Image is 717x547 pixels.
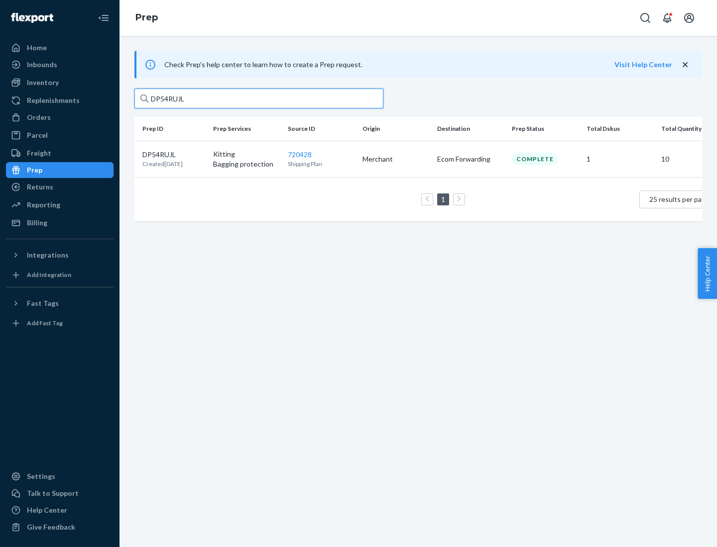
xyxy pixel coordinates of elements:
[6,315,114,331] a: Add Fast Tag
[27,112,51,122] div: Orders
[27,60,57,70] div: Inbounds
[6,75,114,91] a: Inventory
[6,179,114,195] a: Returns
[6,92,114,108] a: Replenishments
[433,117,508,141] th: Destination
[6,215,114,231] a: Billing
[27,298,59,308] div: Fast Tags
[27,165,42,175] div: Prep
[288,150,312,159] a: 720428
[134,117,209,141] th: Prep ID
[27,319,63,327] div: Add Fast Tag
[680,60,690,70] button: close
[6,468,114,484] a: Settings
[698,248,717,299] button: Help Center
[6,127,114,143] a: Parcel
[512,153,558,165] div: Complete
[6,295,114,311] button: Fast Tags
[27,271,71,279] div: Add Integration
[508,117,583,141] th: Prep Status
[6,197,114,213] a: Reporting
[6,247,114,263] button: Integrations
[635,8,655,28] button: Open Search Box
[6,485,114,501] a: Talk to Support
[213,149,280,159] p: Kitting
[358,117,433,141] th: Origin
[6,109,114,125] a: Orders
[94,8,114,28] button: Close Navigation
[587,154,653,164] p: 1
[127,3,166,32] ol: breadcrumbs
[284,117,358,141] th: Source ID
[135,12,158,23] a: Prep
[27,218,47,228] div: Billing
[362,154,429,164] p: Merchant
[657,8,677,28] button: Open notifications
[27,505,67,515] div: Help Center
[213,159,280,169] p: Bagging protection
[142,150,183,160] p: DP54RUJL
[288,160,355,168] p: Shipping Plan
[27,471,55,481] div: Settings
[6,145,114,161] a: Freight
[679,8,699,28] button: Open account menu
[27,95,80,105] div: Replenishments
[164,60,362,69] span: Check Prep's help center to learn how to create a Prep request.
[6,162,114,178] a: Prep
[437,154,504,164] p: Ecom Forwarding
[6,502,114,518] a: Help Center
[6,57,114,73] a: Inbounds
[583,117,657,141] th: Total Dskus
[11,13,53,23] img: Flexport logo
[27,522,75,532] div: Give Feedback
[209,117,284,141] th: Prep Services
[134,89,383,108] input: Search prep jobs
[27,43,47,53] div: Home
[27,250,69,260] div: Integrations
[27,182,53,192] div: Returns
[27,200,60,210] div: Reporting
[27,78,59,88] div: Inventory
[614,60,672,70] button: Visit Help Center
[6,519,114,535] button: Give Feedback
[142,160,183,168] p: Created [DATE]
[27,130,48,140] div: Parcel
[649,195,710,203] span: 25 results per page
[27,148,51,158] div: Freight
[27,488,79,498] div: Talk to Support
[6,267,114,283] a: Add Integration
[439,195,447,203] a: Page 1 is your current page
[6,40,114,56] a: Home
